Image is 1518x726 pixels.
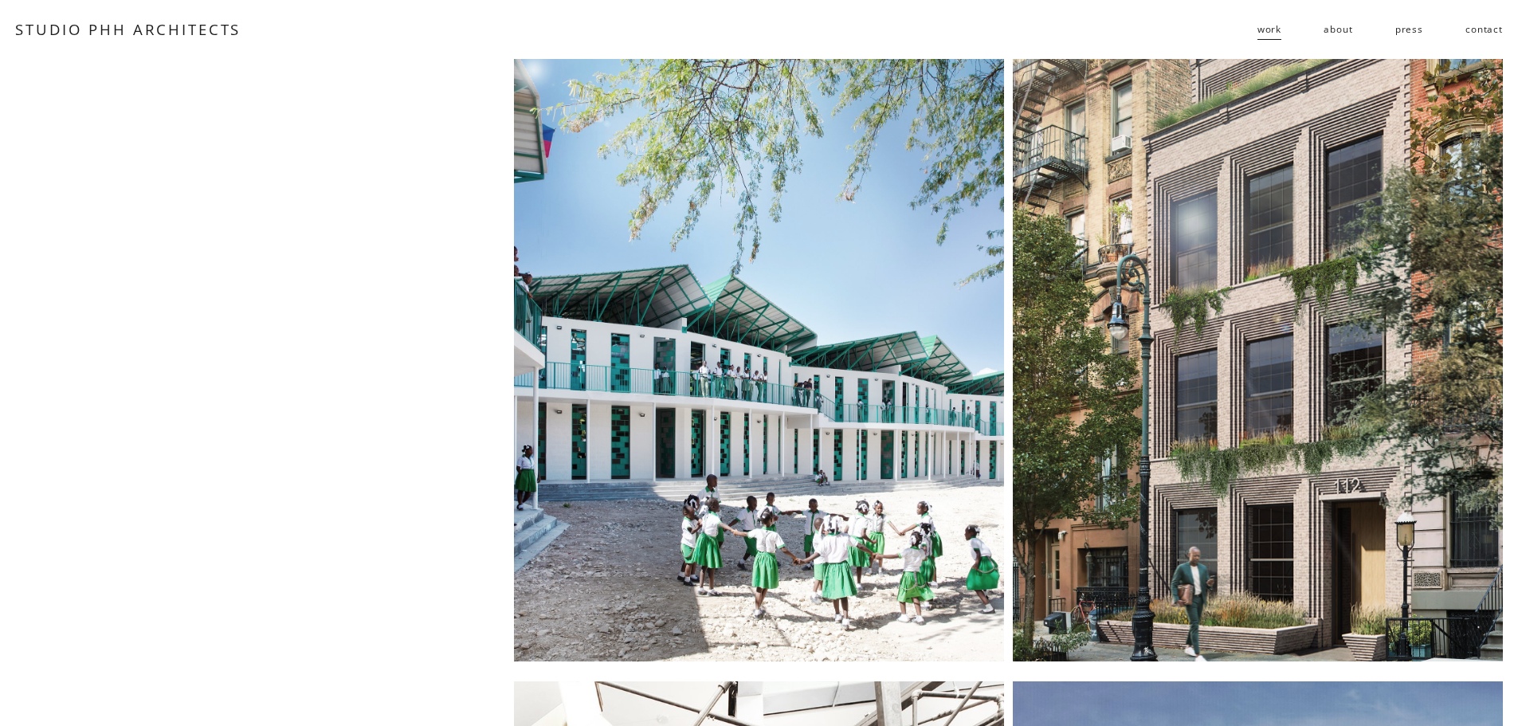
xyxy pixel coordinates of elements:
[1257,17,1281,42] a: folder dropdown
[1395,17,1423,42] a: press
[1324,17,1352,42] a: about
[1257,18,1281,41] span: work
[15,19,241,39] a: STUDIO PHH ARCHITECTS
[1465,17,1503,42] a: contact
